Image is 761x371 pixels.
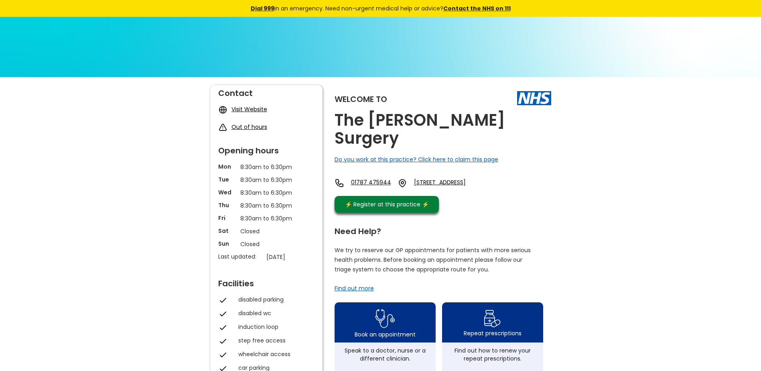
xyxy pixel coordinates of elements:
[218,123,227,132] img: exclamation icon
[335,95,387,103] div: Welcome to
[335,284,374,292] a: Find out more
[218,227,236,235] p: Sat
[335,223,543,235] div: Need Help?
[240,240,292,249] p: Closed
[196,4,565,13] div: in an emergency. Need non-urgent medical help or advice?
[238,350,310,358] div: wheelchair access
[218,163,236,171] p: Mon
[339,347,432,363] div: Speak to a doctor, nurse or a different clinician.
[218,201,236,209] p: Thu
[355,330,416,338] div: Book an appointment
[517,91,551,105] img: The NHS logo
[238,336,310,344] div: step free access
[218,105,227,114] img: globe icon
[266,253,319,261] p: [DATE]
[240,227,292,236] p: Closed
[218,175,236,183] p: Tue
[398,178,407,188] img: practice location icon
[218,85,315,97] div: Contact
[464,329,522,337] div: Repeat prescriptions
[240,175,292,184] p: 8:30am to 6:30pm
[218,240,236,248] p: Sun
[335,111,551,147] h2: The [PERSON_NAME] Surgery
[218,275,315,287] div: Facilities
[446,347,539,363] div: Find out how to renew your repeat prescriptions.
[351,178,391,188] a: 01787 475944
[251,4,274,12] a: Dial 999
[414,178,494,188] a: [STREET_ADDRESS]
[341,200,433,209] div: ⚡️ Register at this practice ⚡️
[240,188,292,197] p: 8:30am to 6:30pm
[240,201,292,210] p: 8:30am to 6:30pm
[231,105,267,113] a: Visit Website
[240,214,292,223] p: 8:30am to 6:30pm
[335,178,344,188] img: telephone icon
[335,196,439,213] a: ⚡️ Register at this practice ⚡️
[218,214,236,222] p: Fri
[335,155,498,163] a: Do you work at this practice? Click here to claim this page
[218,188,236,196] p: Wed
[484,308,501,329] img: repeat prescription icon
[375,307,395,330] img: book appointment icon
[231,123,267,131] a: Out of hours
[443,4,511,12] a: Contact the NHS on 111
[240,163,292,171] p: 8:30am to 6:30pm
[218,143,315,155] div: Opening hours
[218,253,262,261] p: Last updated:
[238,296,310,304] div: disabled parking
[238,309,310,317] div: disabled wc
[238,323,310,331] div: induction loop
[335,245,531,274] p: We try to reserve our GP appointments for patients with more serious health problems. Before book...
